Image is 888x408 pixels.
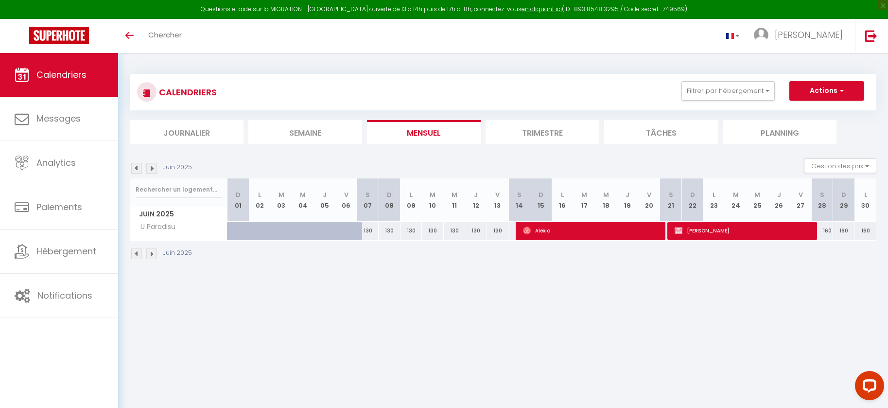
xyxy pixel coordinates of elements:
[323,190,327,199] abbr: J
[335,178,357,222] th: 06
[754,28,768,42] img: ...
[660,178,682,222] th: 21
[36,69,87,81] span: Calendriers
[811,222,833,240] div: 160
[236,190,241,199] abbr: D
[357,178,379,222] th: 07
[574,178,595,222] th: 17
[279,190,284,199] abbr: M
[523,221,662,240] span: Alexia
[841,190,846,199] abbr: D
[847,367,888,408] iframe: LiveChat chat widget
[833,178,855,222] th: 29
[29,27,89,44] img: Super Booking
[357,222,379,240] div: 130
[638,178,660,222] th: 20
[422,178,444,222] th: 10
[854,222,876,240] div: 160
[249,178,271,222] th: 02
[400,178,422,222] th: 09
[675,221,813,240] span: [PERSON_NAME]
[820,190,824,199] abbr: S
[271,178,293,222] th: 03
[530,178,552,222] th: 15
[681,81,775,101] button: Filtrer par hébergement
[430,190,435,199] abbr: M
[595,178,617,222] th: 18
[833,222,855,240] div: 160
[486,120,599,144] li: Trimestre
[522,5,562,13] a: en cliquant ici
[148,30,182,40] span: Chercher
[713,190,715,199] abbr: L
[400,222,422,240] div: 130
[36,245,96,257] span: Hébergement
[790,178,812,222] th: 27
[495,190,500,199] abbr: V
[799,190,803,199] abbr: V
[690,190,695,199] abbr: D
[410,190,413,199] abbr: L
[669,190,673,199] abbr: S
[36,112,81,124] span: Messages
[379,222,400,240] div: 130
[344,190,348,199] abbr: V
[581,190,587,199] abbr: M
[37,289,92,302] span: Notifications
[754,190,760,199] abbr: M
[314,178,336,222] th: 05
[141,19,189,53] a: Chercher
[422,222,444,240] div: 130
[681,178,703,222] th: 22
[865,30,877,42] img: logout
[811,178,833,222] th: 28
[465,178,487,222] th: 12
[733,190,739,199] abbr: M
[379,178,400,222] th: 08
[136,181,222,198] input: Rechercher un logement...
[366,190,370,199] abbr: S
[367,120,481,144] li: Mensuel
[487,178,509,222] th: 13
[163,163,192,172] p: Juin 2025
[474,190,478,199] abbr: J
[617,178,639,222] th: 19
[777,190,781,199] abbr: J
[444,222,466,240] div: 130
[227,178,249,222] th: 01
[789,81,864,101] button: Actions
[768,178,790,222] th: 26
[300,190,306,199] abbr: M
[258,190,261,199] abbr: L
[864,190,867,199] abbr: L
[163,248,192,258] p: Juin 2025
[508,178,530,222] th: 14
[603,190,609,199] abbr: M
[552,178,574,222] th: 16
[725,178,747,222] th: 24
[387,190,392,199] abbr: D
[465,222,487,240] div: 130
[626,190,629,199] abbr: J
[132,222,178,232] span: U Paradisu
[747,19,855,53] a: ... [PERSON_NAME]
[723,120,836,144] li: Planning
[561,190,564,199] abbr: L
[775,29,843,41] span: [PERSON_NAME]
[130,207,227,221] span: Juin 2025
[444,178,466,222] th: 11
[292,178,314,222] th: 04
[487,222,509,240] div: 130
[854,178,876,222] th: 30
[36,157,76,169] span: Analytics
[157,81,217,103] h3: CALENDRIERS
[747,178,768,222] th: 25
[36,201,82,213] span: Paiements
[539,190,543,199] abbr: D
[604,120,718,144] li: Tâches
[703,178,725,222] th: 23
[452,190,457,199] abbr: M
[130,120,244,144] li: Journalier
[647,190,651,199] abbr: V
